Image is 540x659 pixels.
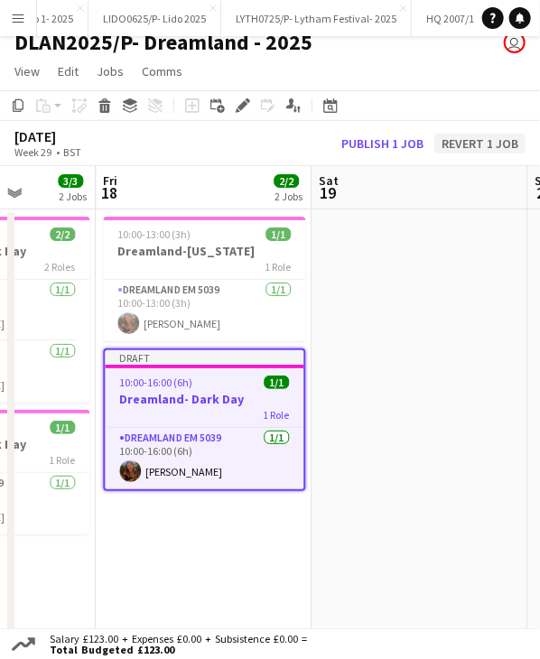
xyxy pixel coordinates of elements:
h1: DLAN2025/P- Dreamland - 2025 [14,29,312,56]
span: Total Budgeted £123.00 [50,645,307,655]
span: 1 Role [263,408,289,422]
span: 1 Role [49,453,75,467]
div: BST [63,145,81,159]
button: LIDO0625/P- Lido 2025 [88,1,221,36]
h3: Dreamland- Dark Day [105,391,303,407]
span: 1/1 [50,421,75,434]
span: 3/3 [58,174,83,188]
app-job-card: 10:00-13:00 (3h)1/1Dreamland-[US_STATE]1 RoleDreamland EM 50391/110:00-13:00 (3h)[PERSON_NAME] [103,217,305,341]
app-card-role: Dreamland EM 50391/110:00-13:00 (3h)[PERSON_NAME] [103,280,305,341]
a: View [7,60,47,83]
span: 1/1 [264,376,289,389]
span: Comms [142,63,182,79]
div: Salary £123.00 + Expenses £0.00 + Subsistence £0.00 = [39,634,311,655]
span: View [14,63,40,79]
div: 2 Jobs [275,190,303,203]
a: Jobs [89,60,131,83]
span: 2/2 [50,227,75,241]
div: [DATE] [14,127,123,145]
span: 2 Roles [44,260,75,274]
span: 10:00-13:00 (3h) [117,227,191,241]
div: 2 Jobs [59,190,87,203]
h3: Dreamland-[US_STATE] [103,243,305,259]
span: 18 [100,182,117,203]
div: Draft [105,350,303,365]
app-user-avatar: Elizabeth Ramirez Baca [504,32,526,53]
span: Fri [103,172,117,189]
span: 19 [316,182,339,203]
span: 1/1 [265,227,291,241]
button: LYTH0725/P- Lytham Festival- 2025 [221,1,412,36]
span: Edit [58,63,79,79]
span: Week 29 [11,145,56,159]
span: 2/2 [274,174,299,188]
a: Edit [51,60,86,83]
app-card-role: Dreamland EM 50391/110:00-16:00 (6h)[PERSON_NAME] [105,428,303,489]
span: 10:00-16:00 (6h) [119,376,192,389]
span: Jobs [97,63,124,79]
a: Comms [135,60,190,83]
span: 1 Role [265,260,291,274]
app-job-card: Draft10:00-16:00 (6h)1/1Dreamland- Dark Day1 RoleDreamland EM 50391/110:00-16:00 (6h)[PERSON_NAME] [103,348,305,491]
button: Publish 1 job [334,134,431,153]
button: Revert 1 job [434,134,526,153]
span: Sat [319,172,339,189]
